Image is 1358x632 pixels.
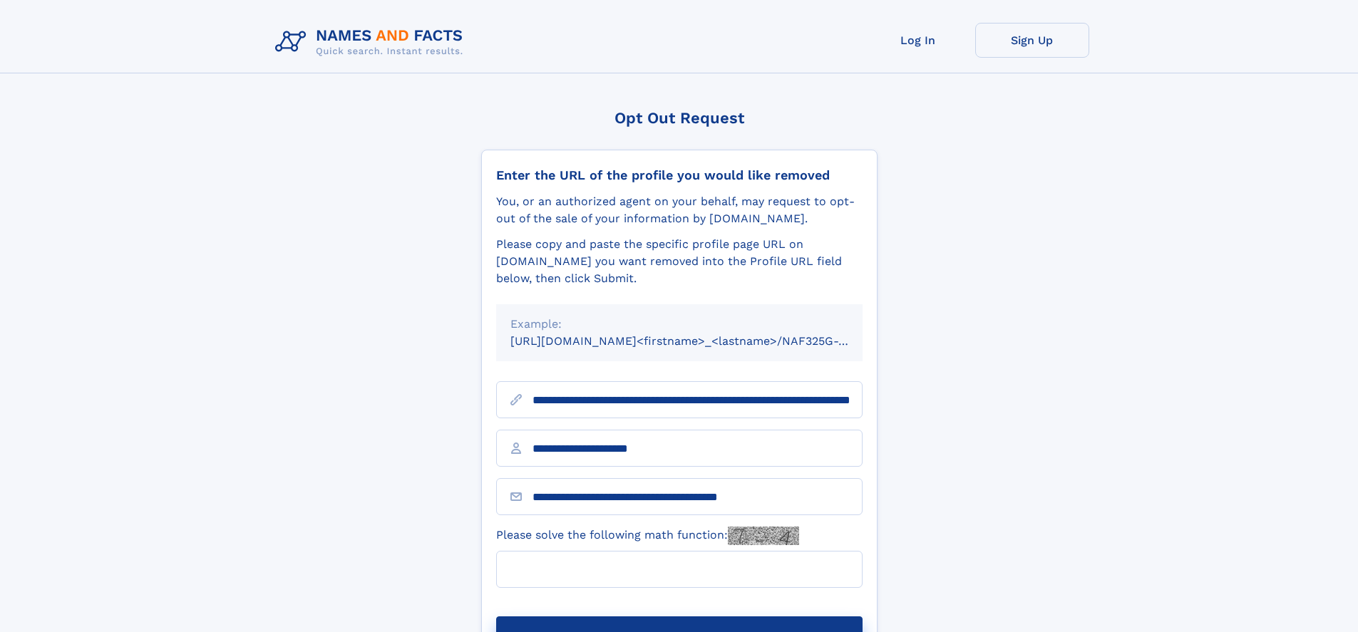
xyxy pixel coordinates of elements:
div: Example: [510,316,848,333]
small: [URL][DOMAIN_NAME]<firstname>_<lastname>/NAF325G-xxxxxxxx [510,334,890,348]
a: Sign Up [975,23,1089,58]
div: You, or an authorized agent on your behalf, may request to opt-out of the sale of your informatio... [496,193,863,227]
a: Log In [861,23,975,58]
div: Enter the URL of the profile you would like removed [496,167,863,183]
label: Please solve the following math function: [496,527,799,545]
div: Please copy and paste the specific profile page URL on [DOMAIN_NAME] you want removed into the Pr... [496,236,863,287]
img: Logo Names and Facts [269,23,475,61]
div: Opt Out Request [481,109,878,127]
